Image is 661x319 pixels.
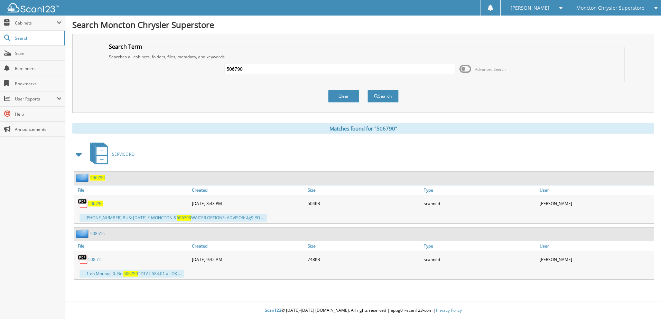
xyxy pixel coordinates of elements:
span: Help [15,111,62,117]
img: folder2.png [76,229,90,238]
a: 506790 [90,175,105,181]
a: Type [422,185,538,195]
a: 506790 [88,201,103,206]
div: ... 1 eb Mountal 0. Bo: TOTAL 584.01 all OK ... [80,270,184,278]
img: PDF.png [78,254,88,264]
div: [DATE] 3:43 PM [190,196,306,210]
div: [PERSON_NAME] [538,252,654,266]
span: Cabinets [15,20,57,26]
img: folder2.png [76,173,90,182]
a: Size [306,241,422,251]
div: scanned [422,252,538,266]
a: Created [190,241,306,251]
span: SERVICE RO [112,151,134,157]
img: scan123-logo-white.svg [7,3,59,12]
a: File [74,241,190,251]
a: 508515 [88,257,103,262]
span: Search [15,35,60,41]
span: Moncton Chrysler Superstore [576,6,644,10]
a: Created [190,185,306,195]
div: ...[PHONE_NUMBER] BUS: [DATE] * MONCTON & WAITER OPTIONS: ADVISOR: 4g9 PO ... [80,214,267,222]
button: Search [367,90,399,103]
span: Scan [15,50,62,56]
div: 748KB [306,252,422,266]
div: [DATE] 9:32 AM [190,252,306,266]
span: 506790 [177,215,191,221]
span: Advanced Search [475,67,506,72]
span: Announcements [15,126,62,132]
div: Searches all cabinets, folders, files, metadata, and keywords [105,54,621,60]
span: Scan123 [265,307,281,313]
a: Privacy Policy [436,307,462,313]
a: File [74,185,190,195]
div: © [DATE]-[DATE] [DOMAIN_NAME]. All rights reserved | appg01-scan123-com | [65,302,661,319]
span: [PERSON_NAME] [511,6,549,10]
a: Size [306,185,422,195]
h1: Search Moncton Chrysler Superstore [72,19,654,30]
div: scanned [422,196,538,210]
img: PDF.png [78,198,88,209]
div: Matches found for "506790" [72,123,654,134]
span: Bookmarks [15,81,62,87]
a: 508515 [90,231,105,236]
div: 504KB [306,196,422,210]
a: SERVICE RO [86,141,134,168]
span: Reminders [15,66,62,71]
div: [PERSON_NAME] [538,196,654,210]
legend: Search Term [105,43,146,50]
span: User Reports [15,96,57,102]
span: 506790 [123,271,138,277]
a: Type [422,241,538,251]
button: Clear [328,90,359,103]
a: User [538,185,654,195]
iframe: Chat Widget [626,286,661,319]
a: User [538,241,654,251]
